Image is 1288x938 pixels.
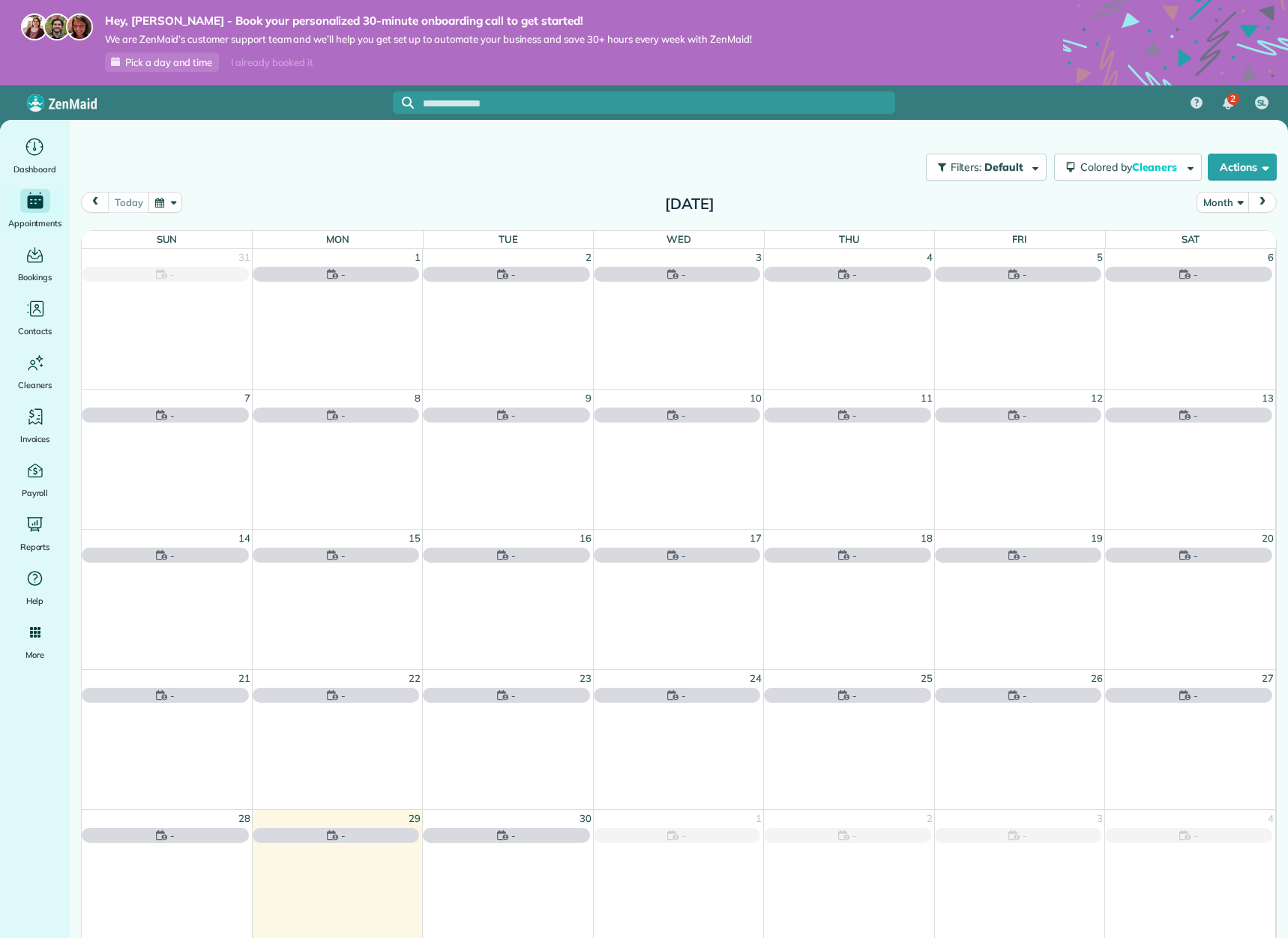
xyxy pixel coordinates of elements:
[6,243,64,285] a: Bookings
[681,828,686,843] span: -
[1023,408,1027,423] span: -
[511,688,516,703] span: -
[18,270,52,285] span: Bookings
[341,548,346,563] span: -
[125,56,212,68] span: Pick a day and time
[1194,688,1198,703] span: -
[748,670,763,688] a: 24
[1260,670,1275,688] a: 27
[6,189,64,231] a: Appointments
[578,810,593,828] a: 30
[407,810,422,828] a: 29
[170,548,175,563] span: -
[20,432,50,447] span: Invoices
[852,548,857,563] span: -
[754,810,763,828] a: 1
[925,249,934,267] a: 4
[222,53,322,72] div: I already booked it
[1095,249,1104,267] a: 5
[20,539,50,554] span: Reports
[596,196,783,212] h2: [DATE]
[578,530,593,548] a: 16
[748,530,763,548] a: 17
[26,593,44,608] span: Help
[6,566,64,608] a: Help
[984,160,1024,174] span: Default
[18,324,52,339] span: Contacts
[43,13,70,40] img: jorge-587dff0eeaa6aab1f244e6dc62b8924c3b6ad411094392a53c71c6c4a576187d.jpg
[1023,548,1027,563] span: -
[681,408,686,423] span: -
[105,13,752,28] strong: Hey, [PERSON_NAME] - Book your personalized 30-minute onboarding call to get started!
[1194,267,1198,282] span: -
[511,408,516,423] span: -
[681,688,686,703] span: -
[1179,85,1288,120] nav: Main
[926,154,1047,181] button: Filters: Default
[341,267,346,282] span: -
[407,670,422,688] a: 22
[1054,154,1202,181] button: Colored byCleaners
[1023,828,1027,843] span: -
[1080,160,1182,174] span: Colored by
[1208,154,1277,181] button: Actions
[105,52,219,72] a: Pick a day and time
[243,390,252,408] a: 7
[511,828,516,843] span: -
[919,530,934,548] a: 18
[6,512,64,554] a: Reports
[13,162,56,177] span: Dashboard
[1023,688,1027,703] span: -
[6,405,64,447] a: Invoices
[170,688,175,703] span: -
[918,154,1047,181] a: Filters: Default
[584,249,593,267] a: 2
[105,33,752,46] span: We are ZenMaid’s customer support team and we’ll help you get set up to automate your business an...
[1257,97,1267,109] span: SL
[951,160,982,174] span: Filters:
[18,378,52,393] span: Cleaners
[1197,192,1249,212] button: Month
[919,670,934,688] a: 25
[170,267,175,282] span: -
[1248,192,1277,212] button: next
[1266,249,1275,267] a: 6
[326,233,349,245] span: Mon
[66,13,93,40] img: michelle-19f622bdf1676172e81f8f8fba1fb50e276960ebfe0243fe18214015130c80e4.jpg
[1089,670,1104,688] a: 26
[6,135,64,177] a: Dashboard
[748,390,763,408] a: 10
[511,267,516,282] span: -
[8,216,62,231] span: Appointments
[157,233,178,245] span: Sun
[413,249,422,267] a: 1
[852,828,857,843] span: -
[584,390,593,408] a: 9
[237,810,252,828] a: 28
[578,670,593,688] a: 23
[170,828,175,843] span: -
[499,233,518,245] span: Tue
[1132,160,1180,174] span: Cleaners
[681,548,686,563] span: -
[341,688,346,703] span: -
[1194,828,1198,843] span: -
[22,485,49,500] span: Payroll
[81,192,109,212] button: prev
[341,828,346,843] span: -
[1023,267,1027,282] span: -
[6,351,64,393] a: Cleaners
[852,688,857,703] span: -
[21,13,48,40] img: maria-72a9807cf96188c08ef61303f053569d2e2a8a1cde33d635c8a3ac13582a053d.jpg
[393,97,414,109] button: Focus search
[852,267,857,282] span: -
[6,297,64,339] a: Contacts
[25,647,44,662] span: More
[1182,233,1200,245] span: Sat
[1266,810,1275,828] a: 4
[1212,87,1244,120] div: 2 unread notifications
[1260,390,1275,408] a: 13
[1194,408,1198,423] span: -
[237,249,252,267] a: 31
[237,530,252,548] a: 14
